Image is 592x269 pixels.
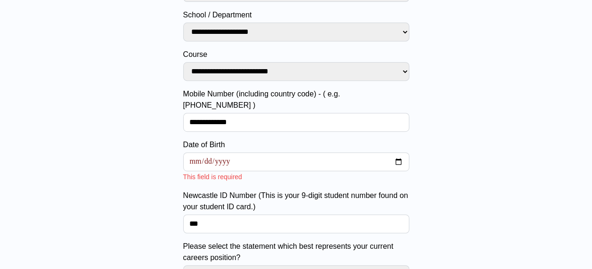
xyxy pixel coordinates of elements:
label: Newcastle ID Number (This is your 9-digit student number found on your student ID card.) [183,190,409,213]
label: School / Department [183,9,409,21]
label: Please select the statement which best represents your current careers position? [183,241,409,263]
label: Date of Birth [183,139,409,150]
label: Course [183,49,409,60]
span: This field is required [183,173,242,181]
label: Mobile Number (including country code) - ( e.g. [PHONE_NUMBER] ) [183,88,409,111]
